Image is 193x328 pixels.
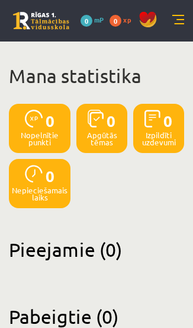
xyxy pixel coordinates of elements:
span: xp [123,15,131,24]
span: 0 [110,15,121,27]
span: 0 [163,110,173,132]
p: Nopelnītie punkti [12,132,67,146]
h2: Pieejamie (0) [9,238,184,261]
span: 0 [81,15,92,27]
span: mP [94,15,104,24]
span: 0 [46,165,55,187]
a: 0 xp [110,15,137,24]
span: 0 [46,110,55,132]
h1: Mana statistika [9,64,184,88]
p: Apgūtās tēmas [79,132,124,146]
span: 0 [107,110,116,132]
img: icon-xp-0682a9bc20223a9ccc6f5883a126b849a74cddfe5390d2b41b4391c66f2066e7.svg [25,110,43,128]
img: icon-learned-topics-4a711ccc23c960034f471b6e78daf4a3bad4a20eaf4de84257b87e66633f6470.svg [88,110,104,128]
img: icon-clock-7be60019b62300814b6bd22b8e044499b485619524d84068768e800edab66f18.svg [25,165,43,183]
a: Rīgas 1. Tālmācības vidusskola [13,12,69,30]
h2: Pabeigtie (0) [9,305,184,328]
img: icon-completed-tasks-ad58ae20a441b2904462921112bc710f1caf180af7a3daa7317a5a94f2d26646.svg [144,110,160,128]
p: Izpildīti uzdevumi [136,132,181,146]
p: Nepieciešamais laiks [12,187,67,201]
